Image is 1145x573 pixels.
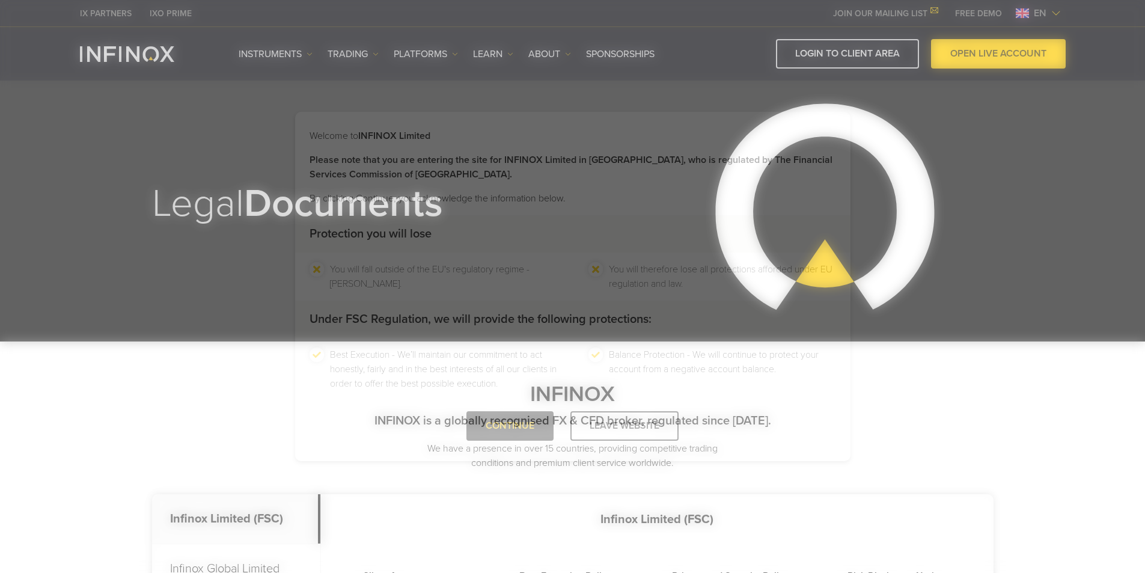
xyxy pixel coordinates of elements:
[466,411,554,441] div: CONTINUE
[310,312,652,326] strong: Under FSC Regulation, we will provide the following protections:
[310,191,836,206] p: By clicking Continue, you acknowledge the information below.
[609,348,836,391] li: Balance Protection - We will continue to protect your account from a negative account balance.
[330,262,557,291] li: You will fall outside of the EU's regulatory regime - [PERSON_NAME].
[310,154,832,180] strong: Please note that you are entering the site for INFINOX Limited in [GEOGRAPHIC_DATA], who is regul...
[570,411,679,441] div: LEAVE WEBSITE
[330,348,557,391] li: Best Execution - We’ll maintain our commitment to act honestly, fairly and in the best interests ...
[609,262,836,291] li: You will therefore lose all protections afforded under EU regulation and law.
[310,129,836,143] p: Welcome to
[310,227,432,241] strong: Protection you will lose
[358,130,430,142] strong: INFINOX Limited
